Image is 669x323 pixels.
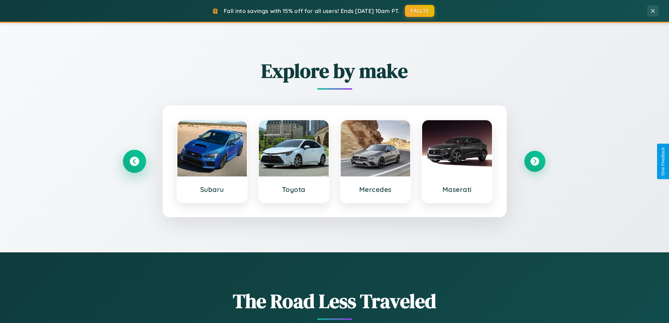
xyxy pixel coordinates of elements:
[266,185,322,194] h3: Toyota
[224,7,400,14] span: Fall into savings with 15% off for all users! Ends [DATE] 10am PT.
[348,185,404,194] h3: Mercedes
[405,5,434,17] button: FALL15
[661,147,665,176] div: Give Feedback
[429,185,485,194] h3: Maserati
[124,288,545,315] h1: The Road Less Traveled
[184,185,240,194] h3: Subaru
[124,57,545,84] h2: Explore by make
